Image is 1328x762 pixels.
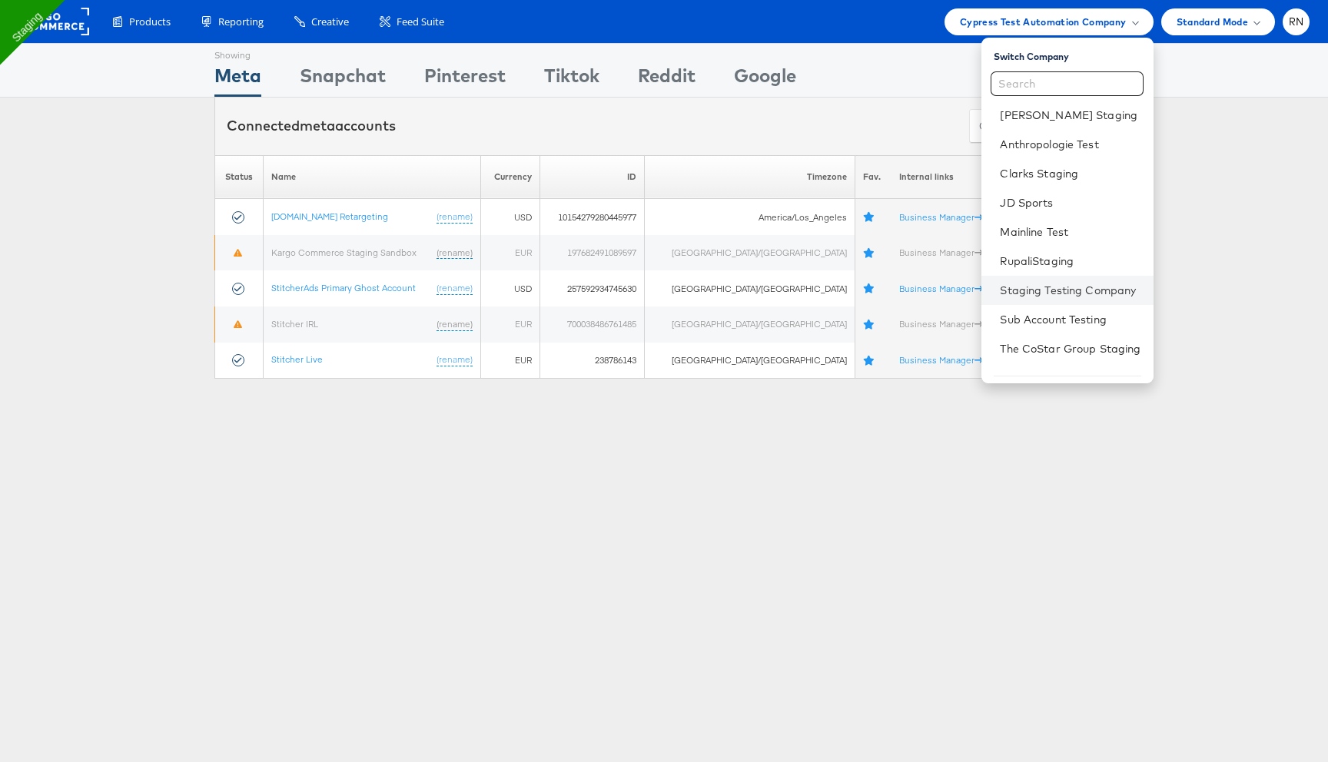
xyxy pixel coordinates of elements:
[437,247,473,260] a: (rename)
[1289,17,1304,27] span: RN
[960,14,1127,30] span: Cypress Test Automation Company
[480,343,539,379] td: EUR
[311,15,349,29] span: Creative
[1177,14,1248,30] span: Standard Mode
[540,306,645,343] td: 700038486761485
[1000,224,1140,240] a: Mainline Test
[218,15,264,29] span: Reporting
[397,15,444,29] span: Feed Suite
[480,155,539,199] th: Currency
[540,270,645,306] td: 257592934745630
[214,62,261,97] div: Meta
[437,282,473,295] a: (rename)
[638,62,696,97] div: Reddit
[644,155,855,199] th: Timezone
[644,235,855,271] td: [GEOGRAPHIC_DATA]/[GEOGRAPHIC_DATA]
[1000,195,1140,210] a: JD Sports
[1000,341,1140,356] a: The CoStar Group Staging
[1000,137,1140,152] a: Anthropologie Test
[899,211,983,223] a: Business Manager
[271,318,318,330] a: Stitcher IRL
[1000,283,1140,298] a: Staging Testing Company
[227,116,396,136] div: Connected accounts
[480,199,539,235] td: USD
[300,62,386,97] div: Snapchat
[734,62,796,97] div: Google
[1000,312,1140,327] a: Sub Account Testing
[540,235,645,271] td: 197682491089597
[271,282,416,293] a: StitcherAds Primary Ghost Account
[899,318,983,330] a: Business Manager
[480,270,539,306] td: USD
[544,62,599,97] div: Tiktok
[437,353,473,366] a: (rename)
[437,210,473,224] a: (rename)
[644,306,855,343] td: [GEOGRAPHIC_DATA]/[GEOGRAPHIC_DATA]
[899,283,983,294] a: Business Manager
[1000,108,1140,123] a: [PERSON_NAME] Staging
[215,155,264,199] th: Status
[540,155,645,199] th: ID
[994,44,1153,63] div: Switch Company
[644,343,855,379] td: [GEOGRAPHIC_DATA]/[GEOGRAPHIC_DATA]
[1000,166,1140,181] a: Clarks Staging
[214,44,261,62] div: Showing
[437,318,473,331] a: (rename)
[644,270,855,306] td: [GEOGRAPHIC_DATA]/[GEOGRAPHIC_DATA]
[271,247,417,258] a: Kargo Commerce Staging Sandbox
[899,247,983,258] a: Business Manager
[480,235,539,271] td: EUR
[480,306,539,343] td: EUR
[271,353,323,365] a: Stitcher Live
[991,71,1144,96] input: Search
[129,15,171,29] span: Products
[424,62,506,97] div: Pinterest
[1000,253,1140,269] a: RupaliStaging
[644,199,855,235] td: America/Los_Angeles
[540,199,645,235] td: 10154279280445977
[300,117,335,134] span: meta
[263,155,480,199] th: Name
[899,354,983,366] a: Business Manager
[540,343,645,379] td: 238786143
[271,210,388,222] a: [DOMAIN_NAME] Retargeting
[969,109,1101,144] button: ConnectmetaAccounts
